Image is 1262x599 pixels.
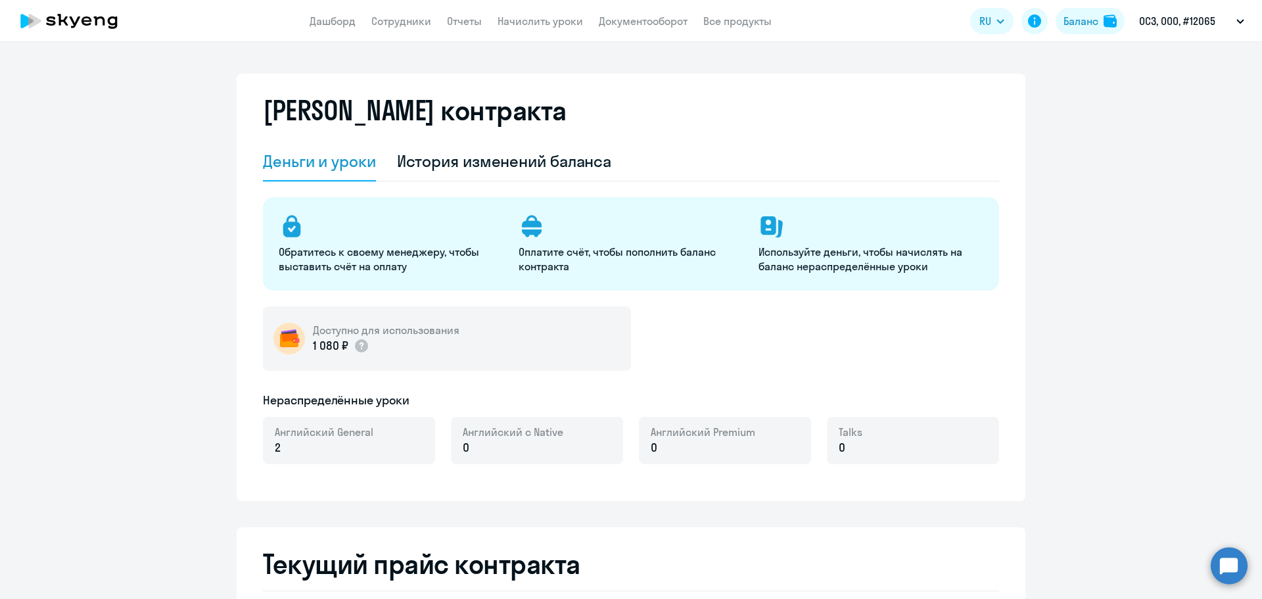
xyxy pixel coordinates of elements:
a: Начислить уроки [498,14,583,28]
div: История изменений баланса [397,151,612,172]
span: Английский Premium [651,425,755,439]
span: Английский с Native [463,425,563,439]
span: Talks [839,425,862,439]
img: wallet-circle.png [273,323,305,354]
span: Английский General [275,425,373,439]
a: Дашборд [310,14,356,28]
span: 0 [651,439,657,456]
div: Баланс [1063,13,1098,29]
span: 0 [463,439,469,456]
p: ОСЗ, ООО, #12065 [1139,13,1215,29]
h5: Нераспределённые уроки [263,392,409,409]
a: Документооборот [599,14,688,28]
div: Деньги и уроки [263,151,376,172]
span: RU [979,13,991,29]
p: 1 080 ₽ [313,337,369,354]
button: Балансbalance [1056,8,1125,34]
p: Оплатите счёт, чтобы пополнить баланс контракта [519,245,743,274]
a: Все продукты [703,14,772,28]
a: Сотрудники [371,14,431,28]
span: 0 [839,439,845,456]
h2: [PERSON_NAME] контракта [263,95,567,126]
p: Используйте деньги, чтобы начислять на баланс нераспределённые уроки [759,245,983,274]
h2: Текущий прайс контракта [263,548,999,580]
button: ОСЗ, ООО, #12065 [1133,5,1251,37]
img: balance [1104,14,1117,28]
p: Обратитесь к своему менеджеру, чтобы выставить счёт на оплату [279,245,503,274]
button: RU [970,8,1014,34]
h5: Доступно для использования [313,323,459,337]
a: Отчеты [447,14,482,28]
span: 2 [275,439,281,456]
